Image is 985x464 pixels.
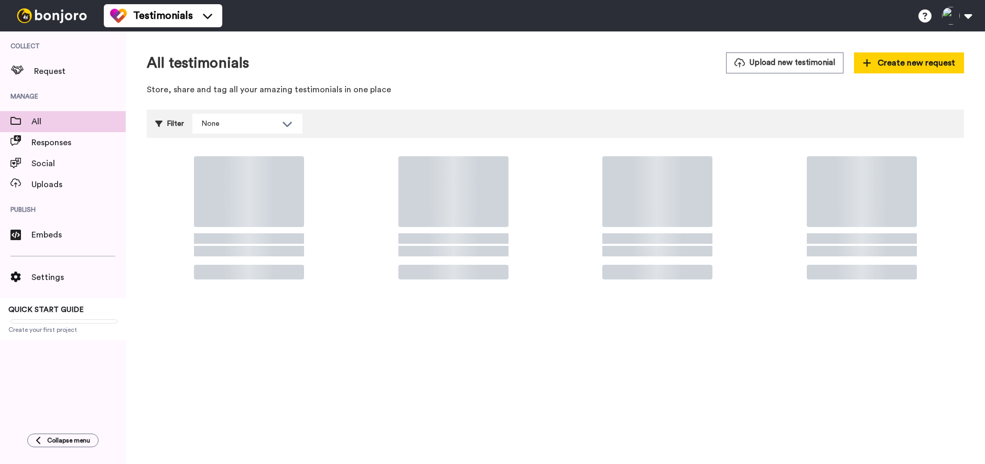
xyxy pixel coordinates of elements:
span: Request [34,65,126,78]
span: Settings [31,271,126,284]
h1: All testimonials [147,55,249,71]
span: Social [31,157,126,170]
span: QUICK START GUIDE [8,306,84,314]
span: Responses [31,136,126,149]
span: Testimonials [133,8,193,23]
p: Store, share and tag all your amazing testimonials in one place [147,84,964,96]
span: Create your first project [8,326,117,334]
img: bj-logo-header-white.svg [13,8,91,23]
span: Embeds [31,229,126,241]
span: Collapse menu [47,436,90,445]
div: None [201,118,277,129]
button: Upload new testimonial [726,52,843,73]
span: Uploads [31,178,126,191]
div: Filter [155,114,184,134]
button: Collapse menu [27,434,99,447]
img: tm-color.svg [110,7,127,24]
button: Create new request [854,52,964,73]
span: All [31,115,126,128]
span: Create new request [863,57,955,69]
